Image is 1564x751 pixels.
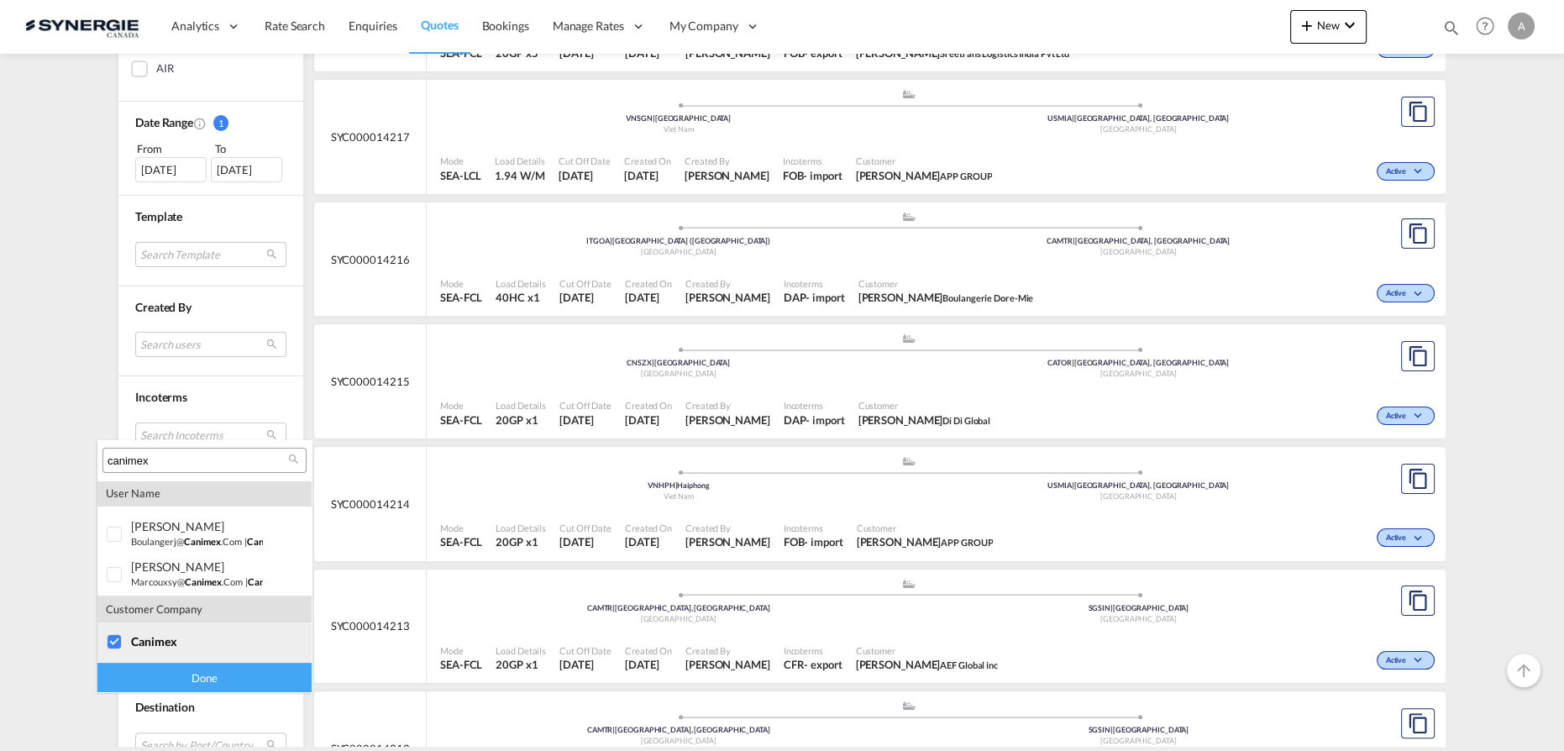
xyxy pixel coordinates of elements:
span: canimex [184,536,221,547]
div: customer company [97,596,312,622]
span: canimex [131,634,177,649]
div: user name [97,480,312,507]
small: | [245,576,285,587]
input: Search Customer Details [108,454,288,469]
md-icon: icon-magnify [287,453,300,465]
div: <span class="highlightedText">canimex</span> [131,634,263,649]
small: boulangerj@ .com [131,536,242,547]
small: | [244,536,284,547]
span: canimex [185,576,222,587]
div: joannie Boulanger [131,519,263,533]
span: canimex [248,576,285,587]
div: sylvie Marcoux [131,559,263,574]
small: marcouxsy@ .com [131,576,243,587]
span: canimex [247,536,284,547]
div: Done [97,663,312,692]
